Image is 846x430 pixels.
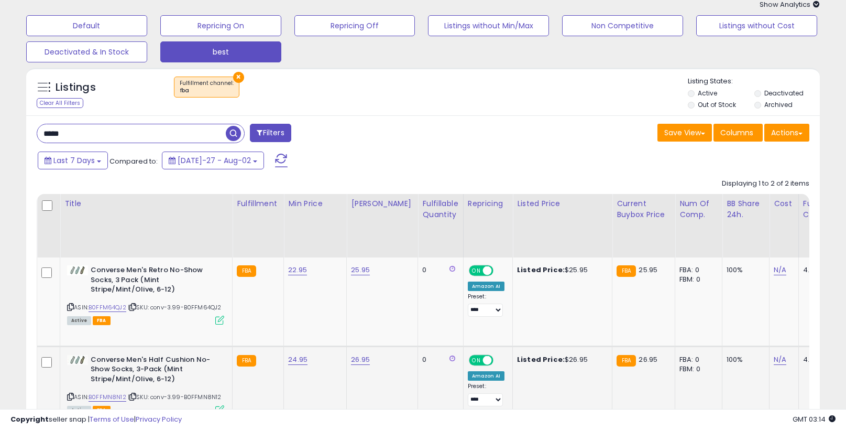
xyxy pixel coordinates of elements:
[688,77,820,87] p: Listing States:
[422,355,455,364] div: 0
[470,356,483,365] span: ON
[491,266,508,275] span: OFF
[679,275,714,284] div: FBM: 0
[351,265,370,275] a: 25.95
[774,265,786,275] a: N/A
[294,15,415,36] button: Repricing Off
[517,198,608,209] div: Listed Price
[617,198,671,220] div: Current Buybox Price
[90,414,134,424] a: Terms of Use
[288,354,307,365] a: 24.95
[136,414,182,424] a: Privacy Policy
[639,354,657,364] span: 26.95
[562,15,683,36] button: Non Competitive
[67,265,88,275] img: 21PVSN4cNKL._SL40_.jpg
[89,393,126,402] a: B0FFMN8N12
[657,124,712,142] button: Save View
[10,414,49,424] strong: Copyright
[698,100,736,109] label: Out of Stock
[722,179,809,189] div: Displaying 1 to 2 of 2 items
[468,293,504,317] div: Preset:
[422,265,455,275] div: 0
[428,15,549,36] button: Listings without Min/Max
[727,265,761,275] div: 100%
[67,316,91,325] span: All listings currently available for purchase on Amazon
[764,89,804,98] label: Deactivated
[160,41,281,62] button: best
[517,265,565,275] b: Listed Price:
[679,265,714,275] div: FBA: 0
[713,124,763,142] button: Columns
[237,198,279,209] div: Fulfillment
[288,198,342,209] div: Min Price
[774,198,794,209] div: Cost
[10,415,182,425] div: seller snap | |
[468,383,504,406] div: Preset:
[679,198,718,220] div: Num of Comp.
[233,72,244,83] button: ×
[38,152,108,169] button: Last 7 Days
[517,355,604,364] div: $26.95
[180,79,234,95] span: Fulfillment channel :
[468,198,508,209] div: Repricing
[93,316,111,325] span: FBA
[91,265,218,297] b: Converse Men's Retro No-Show Socks, 3 Pack (Mint Stripe/Mint/Olive, 6-12)
[250,124,291,142] button: Filters
[764,100,793,109] label: Archived
[698,89,717,98] label: Active
[803,355,840,364] div: 4.67
[91,355,218,387] b: Converse Men's Half Cushion No-Show Socks, 3-Pack (Mint Stripe/Mint/Olive, 6-12)
[468,371,504,381] div: Amazon AI
[422,198,458,220] div: Fulfillable Quantity
[679,364,714,374] div: FBM: 0
[727,355,761,364] div: 100%
[491,356,508,365] span: OFF
[53,155,95,166] span: Last 7 Days
[803,198,843,220] div: Fulfillment Cost
[351,354,370,365] a: 26.95
[64,198,228,209] div: Title
[162,152,264,169] button: [DATE]-27 - Aug-02
[237,355,256,367] small: FBA
[56,80,96,95] h5: Listings
[617,265,636,277] small: FBA
[109,156,158,166] span: Compared to:
[288,265,307,275] a: 22.95
[180,87,234,94] div: fba
[679,355,714,364] div: FBA: 0
[764,124,809,142] button: Actions
[67,355,88,365] img: 41EaEhzx08L._SL40_.jpg
[178,155,251,166] span: [DATE]-27 - Aug-02
[617,355,636,367] small: FBA
[517,354,565,364] b: Listed Price:
[26,15,147,36] button: Default
[517,265,604,275] div: $25.95
[727,198,765,220] div: BB Share 24h.
[237,265,256,277] small: FBA
[720,127,753,138] span: Columns
[696,15,817,36] button: Listings without Cost
[26,41,147,62] button: Deactivated & In Stock
[774,354,786,365] a: N/A
[160,15,281,36] button: Repricing On
[67,265,224,324] div: ASIN:
[37,98,83,108] div: Clear All Filters
[639,265,657,275] span: 25.95
[470,266,483,275] span: ON
[468,282,504,291] div: Amazon AI
[89,303,126,312] a: B0FFM64QJ2
[128,303,222,311] span: | SKU: conv-3.99-B0FFM64QJ2
[128,393,222,401] span: | SKU: conv-3.99-B0FFMN8N12
[351,198,413,209] div: [PERSON_NAME]
[803,265,840,275] div: 4.67
[793,414,836,424] span: 2025-08-13 03:14 GMT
